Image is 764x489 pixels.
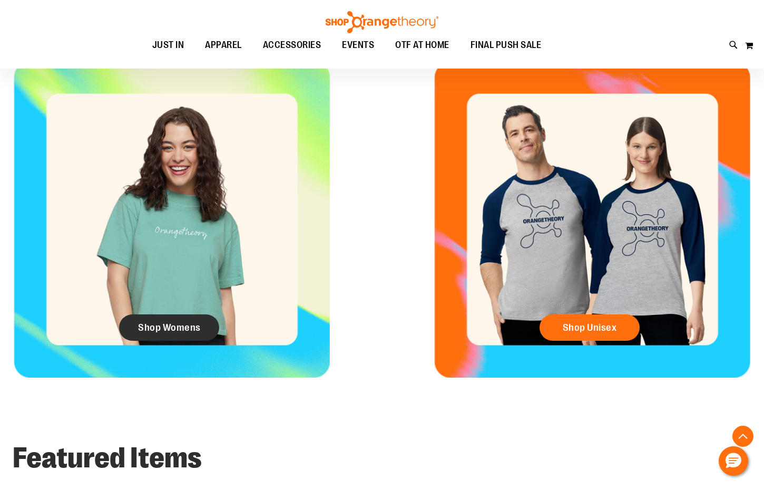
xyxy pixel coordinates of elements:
img: Shop Orangetheory [324,11,440,33]
a: APPAREL [194,33,252,57]
span: FINAL PUSH SALE [471,33,542,57]
a: JUST IN [142,33,195,57]
span: Shop Unisex [563,322,617,333]
span: ACCESSORIES [263,33,321,57]
span: EVENTS [342,33,374,57]
span: Shop Womens [138,322,201,333]
button: Back To Top [732,426,753,447]
a: Shop Womens [119,314,219,341]
button: Hello, have a question? Let’s chat. [719,446,748,476]
span: APPAREL [205,33,242,57]
a: FINAL PUSH SALE [460,33,552,57]
span: JUST IN [152,33,184,57]
a: ACCESSORIES [252,33,332,57]
strong: Featured Items [13,442,202,474]
a: Shop Unisex [540,314,640,341]
a: EVENTS [331,33,385,57]
span: OTF AT HOME [395,33,449,57]
a: OTF AT HOME [385,33,460,57]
